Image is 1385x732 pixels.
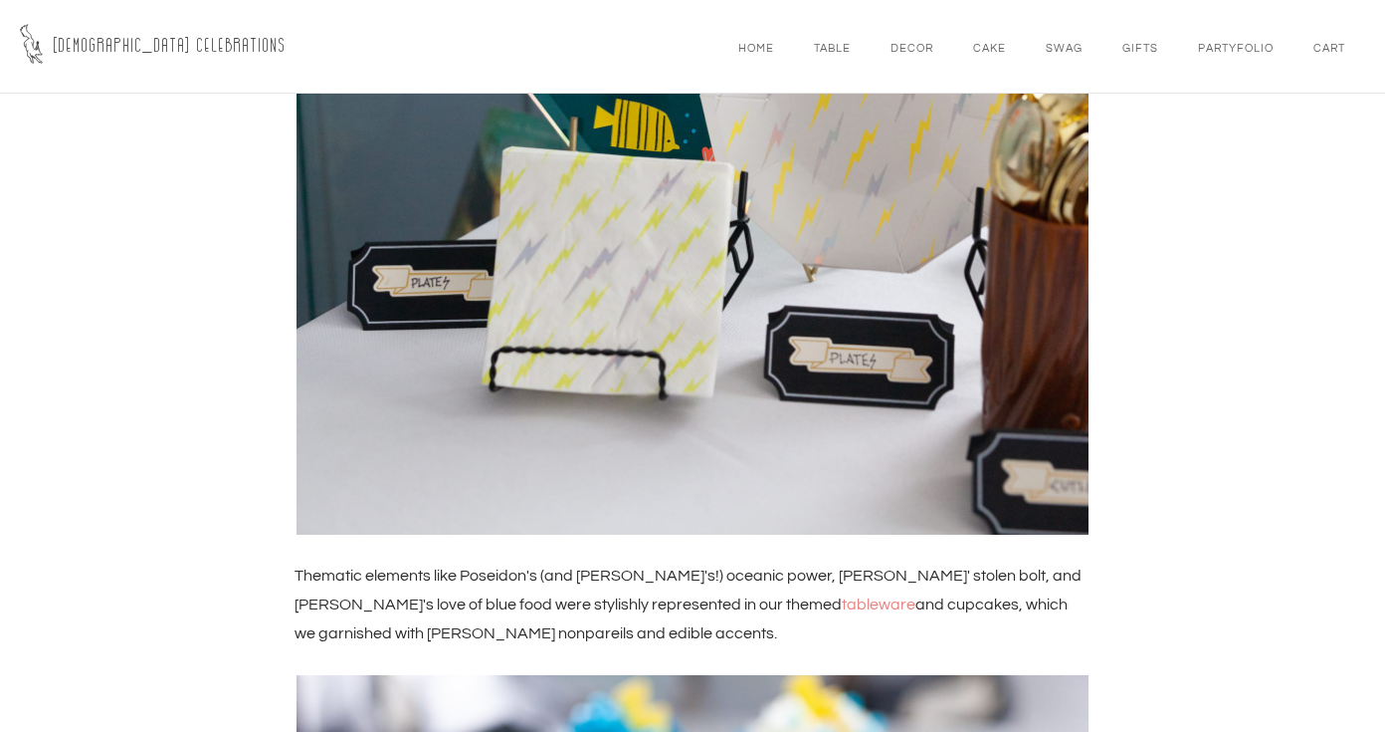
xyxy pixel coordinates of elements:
[738,40,774,58] div: Home
[295,562,1090,648] p: Thematic elements like Poseidon's (and [PERSON_NAME]'s!) oceanic power, [PERSON_NAME]' stolen bol...
[1313,40,1345,58] div: Cart
[718,2,794,92] a: Home
[53,37,286,57] div: [DEMOGRAPHIC_DATA] Celebrations
[953,2,1026,92] a: Cake
[1293,2,1365,92] a: Cart
[1046,40,1083,58] div: Swag
[890,40,933,58] div: Decor
[842,597,915,612] a: tableware
[871,2,953,92] a: Decor
[1122,40,1158,58] div: Gifts
[1026,2,1102,92] a: Swag
[794,2,871,92] a: Table
[20,24,286,69] a: [DEMOGRAPHIC_DATA] Celebrations
[1178,2,1293,92] a: Partyfolio
[814,40,851,58] div: Table
[973,40,1006,58] div: Cake
[1102,2,1178,92] a: Gifts
[1198,40,1274,58] div: Partyfolio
